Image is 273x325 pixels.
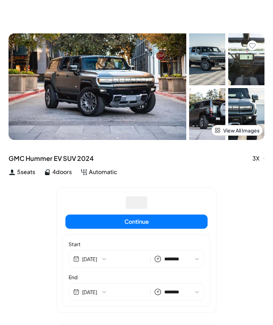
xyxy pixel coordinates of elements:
[82,288,147,296] button: [DATE]
[150,288,151,296] span: |
[89,168,117,176] span: Automatic
[189,88,225,140] img: Car Image 3
[82,255,147,262] button: [DATE]
[9,154,264,163] div: GMC Hummer EV SUV 2024
[215,128,220,133] img: view-all
[9,33,186,140] img: Car
[65,215,208,229] button: Continue
[17,168,35,176] span: 5 seats
[52,168,72,176] span: 4 doors
[189,33,225,85] img: Car Image 1
[228,88,264,140] img: Car Image 4
[69,240,204,248] label: Start
[150,255,151,263] span: |
[247,40,257,50] button: Add to favorites
[223,127,259,134] span: View All Images
[212,125,263,136] button: View All Images
[252,154,264,163] div: 3X
[228,33,264,85] img: Car Image 2
[69,273,204,281] label: End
